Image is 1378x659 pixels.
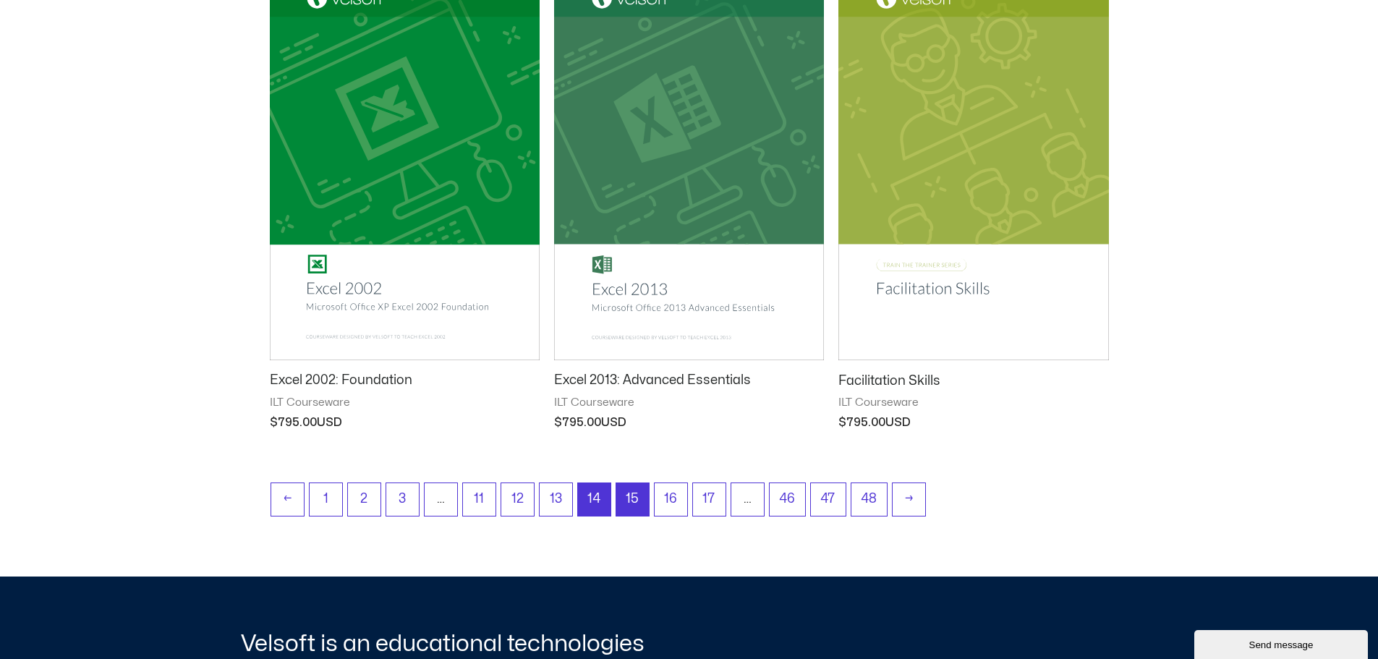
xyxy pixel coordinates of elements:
[270,396,540,410] span: ILT Courseware
[1194,627,1371,659] iframe: chat widget
[616,483,649,516] a: Page 15
[270,372,540,395] a: Excel 2002: Foundation
[554,417,562,428] span: $
[770,483,805,516] a: Page 46
[270,372,540,388] h2: Excel 2002: Foundation
[554,396,824,410] span: ILT Courseware
[578,483,611,516] span: Page 14
[271,483,304,516] a: ←
[554,372,824,395] a: Excel 2013: Advanced Essentials
[270,417,278,428] span: $
[270,417,317,428] bdi: 795.00
[838,417,885,428] bdi: 795.00
[838,373,1108,396] a: Facilitation Skills
[386,483,419,516] a: Page 3
[731,483,764,516] span: …
[893,483,925,516] a: →
[425,483,457,516] span: …
[554,417,601,428] bdi: 795.00
[348,483,380,516] a: Page 2
[838,396,1108,410] span: ILT Courseware
[270,482,1109,524] nav: Product Pagination
[838,417,846,428] span: $
[463,483,496,516] a: Page 11
[501,483,534,516] a: Page 12
[851,483,887,516] a: Page 48
[540,483,572,516] a: Page 13
[811,483,846,516] a: Page 47
[310,483,342,516] a: Page 1
[655,483,687,516] a: Page 16
[693,483,726,516] a: Page 17
[838,373,1108,389] h2: Facilitation Skills
[554,372,824,388] h2: Excel 2013: Advanced Essentials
